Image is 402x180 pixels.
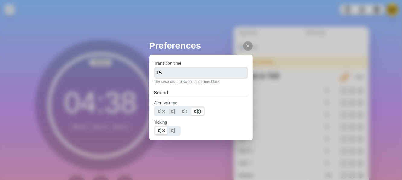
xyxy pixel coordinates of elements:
[149,39,253,52] h2: Preferences
[154,100,178,105] label: Alert volume
[154,61,182,66] label: Transition time
[154,120,167,125] label: Ticking
[154,79,248,84] p: The seconds in-between each time block
[154,89,248,97] h2: Sound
